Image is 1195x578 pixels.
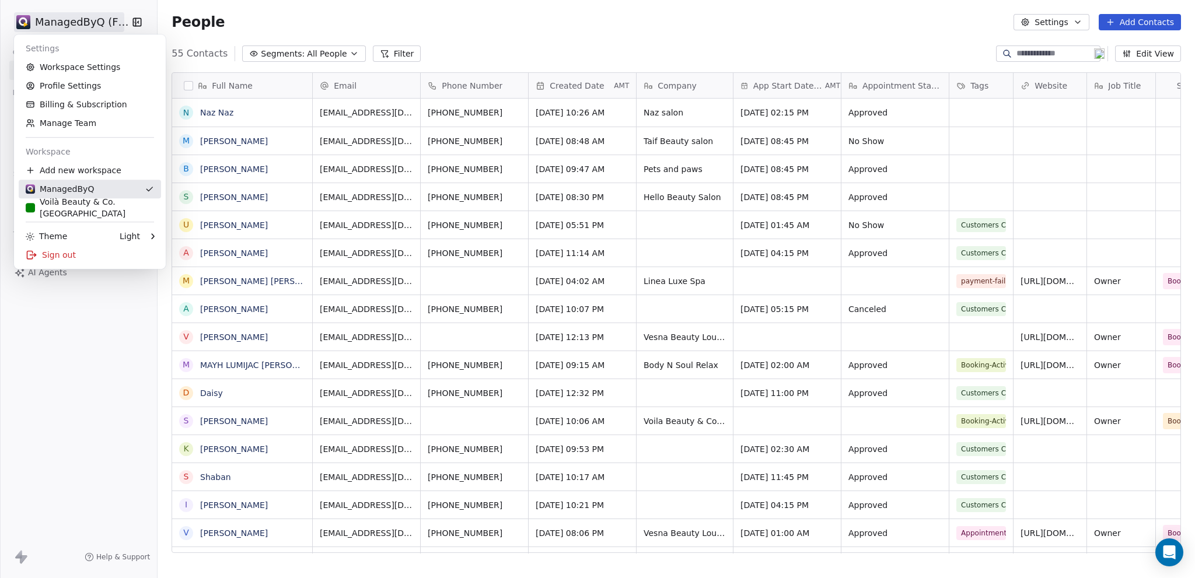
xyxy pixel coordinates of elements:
[19,142,161,161] div: Workspace
[19,114,161,132] a: Manage Team
[26,196,154,219] div: Voilà Beauty & Co. [GEOGRAPHIC_DATA]
[26,230,67,242] div: Theme
[19,246,161,264] div: Sign out
[26,184,35,194] img: Stripe.png
[26,183,94,195] div: ManagedByQ
[19,39,161,58] div: Settings
[19,95,161,114] a: Billing & Subscription
[19,161,161,180] div: Add new workspace
[1094,48,1105,59] img: 19.png
[19,58,161,76] a: Workspace Settings
[19,76,161,95] a: Profile Settings
[120,230,140,242] div: Light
